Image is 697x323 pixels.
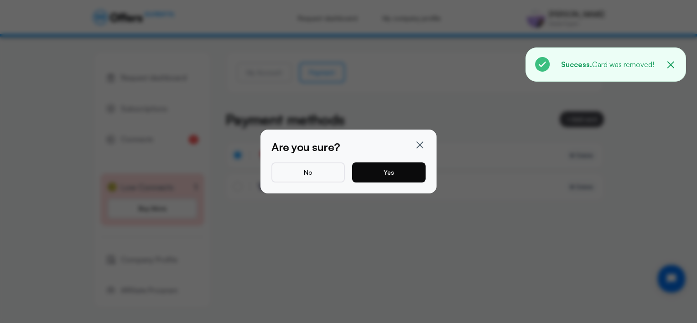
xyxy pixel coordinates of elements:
h2: Are you sure? [271,141,340,154]
button: No [271,162,345,182]
button: Open chat widget [8,8,35,35]
strong: Success. [561,60,592,69]
span: Card was removed! [592,60,654,69]
button: Yes [352,162,426,182]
